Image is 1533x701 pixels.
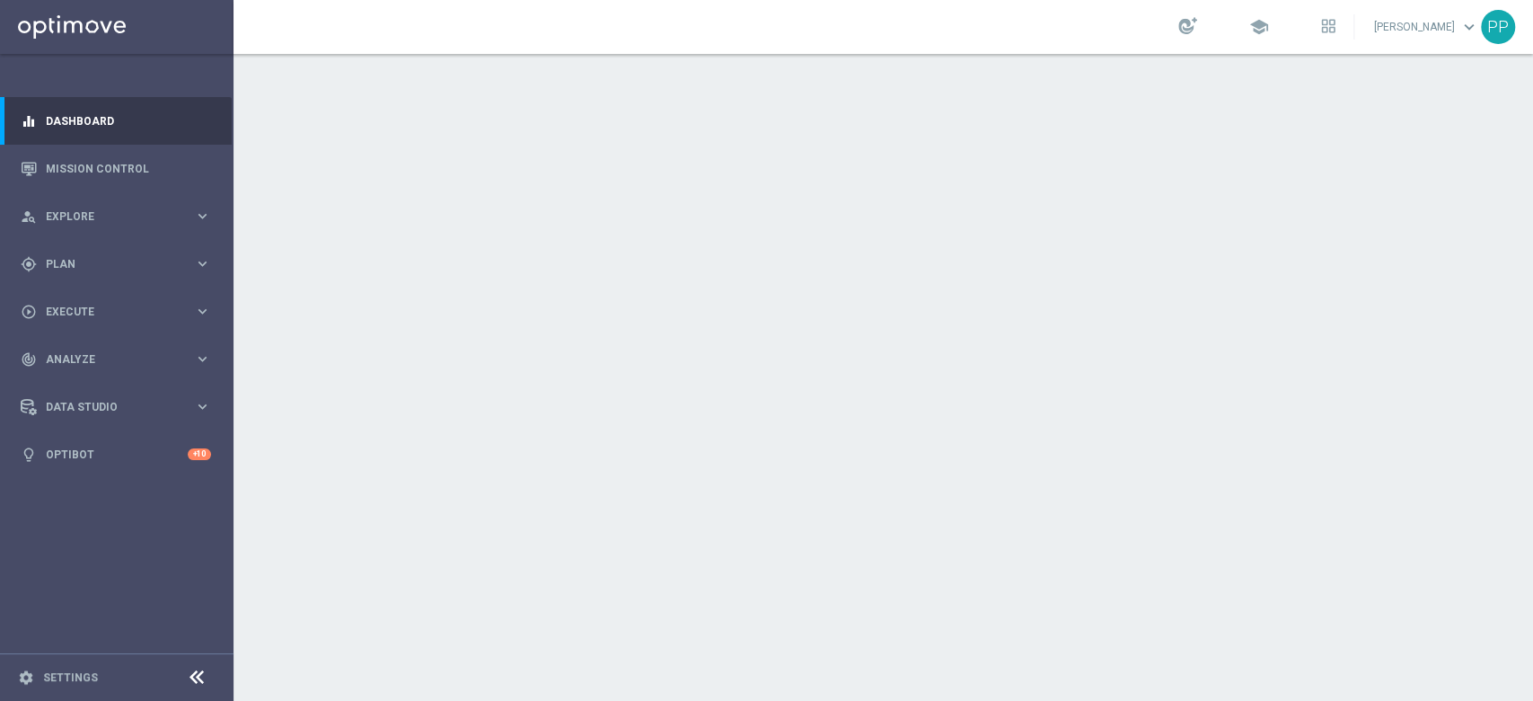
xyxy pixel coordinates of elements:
i: keyboard_arrow_right [194,255,211,272]
div: +10 [188,448,211,460]
span: keyboard_arrow_down [1459,17,1479,37]
button: Data Studio keyboard_arrow_right [20,400,212,414]
div: Explore [21,209,194,225]
button: person_search Explore keyboard_arrow_right [20,209,212,224]
a: Optibot [46,430,188,478]
span: Explore [46,211,194,222]
div: Plan [21,256,194,272]
i: lightbulb [21,447,37,463]
div: Execute [21,304,194,320]
i: play_circle_outline [21,304,37,320]
div: Dashboard [21,97,211,145]
button: equalizer Dashboard [20,114,212,129]
a: [PERSON_NAME]keyboard_arrow_down [1372,13,1481,40]
a: Mission Control [46,145,211,192]
div: PP [1481,10,1515,44]
span: school [1249,17,1269,37]
i: track_changes [21,351,37,368]
i: keyboard_arrow_right [194,350,211,368]
div: Data Studio [21,399,194,415]
span: Execute [46,306,194,317]
div: Mission Control [21,145,211,192]
i: settings [18,670,34,686]
span: Data Studio [46,402,194,413]
button: play_circle_outline Execute keyboard_arrow_right [20,305,212,319]
div: Analyze [21,351,194,368]
i: person_search [21,209,37,225]
i: keyboard_arrow_right [194,208,211,225]
i: keyboard_arrow_right [194,398,211,415]
div: Optibot [21,430,211,478]
button: gps_fixed Plan keyboard_arrow_right [20,257,212,271]
button: lightbulb Optibot +10 [20,448,212,462]
i: gps_fixed [21,256,37,272]
span: Analyze [46,354,194,365]
button: Mission Control [20,162,212,176]
a: Settings [43,672,98,683]
i: keyboard_arrow_right [194,303,211,320]
button: track_changes Analyze keyboard_arrow_right [20,352,212,367]
span: Plan [46,259,194,270]
a: Dashboard [46,97,211,145]
i: equalizer [21,113,37,129]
